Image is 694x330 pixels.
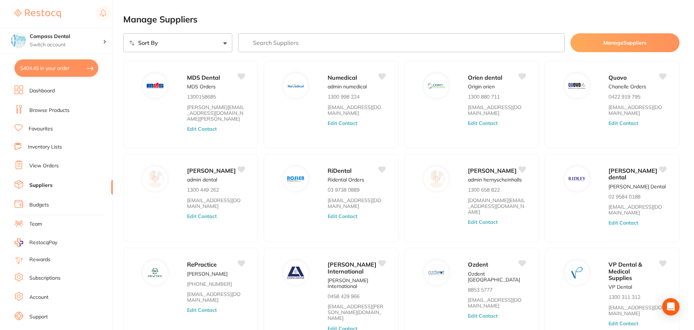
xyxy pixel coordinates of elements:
span: [PERSON_NAME] [468,167,517,174]
h4: Compass Dental [30,33,103,40]
a: View Orders [29,162,59,170]
p: Switch account [30,41,103,49]
p: [PERSON_NAME] Dental [608,184,666,189]
img: Ozdent [428,264,445,281]
a: Browse Products [29,107,70,114]
button: Edit Contact [608,220,638,226]
a: [PERSON_NAME][EMAIL_ADDRESS][DOMAIN_NAME][PERSON_NAME] [187,104,245,122]
p: 1300 311 312 [608,294,640,300]
img: Numedical [287,77,304,95]
p: 0422 919 795 [608,94,640,100]
p: 1300158685 [187,94,216,100]
a: [EMAIL_ADDRESS][DOMAIN_NAME] [328,104,385,116]
a: [EMAIL_ADDRESS][DOMAIN_NAME] [468,104,525,116]
p: 1300 880 711 [468,94,500,100]
button: Edit Contact [468,219,498,225]
span: Quovo [608,74,627,81]
p: [PHONE_NUMBER] [187,281,232,287]
a: [EMAIL_ADDRESS][DOMAIN_NAME] [187,197,245,209]
a: Favourites [29,125,53,133]
p: 03 9738 0889 [328,187,360,193]
a: [EMAIL_ADDRESS][DOMAIN_NAME] [187,291,245,303]
img: RePractice [147,264,164,281]
button: Edit Contact [328,120,357,126]
p: admin numedical [328,84,367,89]
a: [EMAIL_ADDRESS][DOMAIN_NAME] [608,305,666,316]
img: Compass Dental [11,33,26,48]
div: Open Intercom Messenger [662,298,680,316]
img: RestocqPay [14,238,23,247]
a: Restocq Logo [14,5,61,22]
span: RestocqPay [29,239,57,246]
span: VP Dental & Medical Supplies [608,261,642,281]
a: RestocqPay [14,238,57,247]
img: Adam Dental [147,170,164,188]
a: Subscriptions [29,275,61,282]
img: Livingstone International [287,264,304,281]
button: Edit Contact [608,120,638,126]
button: Edit Contact [187,307,217,313]
button: Edit Contact [608,321,638,326]
p: [PERSON_NAME] [187,271,228,277]
a: [EMAIL_ADDRESS][DOMAIN_NAME] [608,204,666,216]
a: Rewards [29,256,50,263]
a: [EMAIL_ADDRESS][DOMAIN_NAME] [608,104,666,116]
a: Inventory Lists [28,143,62,151]
p: 02 9584 0188 [608,194,640,200]
a: Team [29,221,42,228]
p: MDS Orders [187,84,216,89]
a: [DOMAIN_NAME][EMAIL_ADDRESS][DOMAIN_NAME] [468,197,525,215]
h2: Manage Suppliers [123,14,680,25]
img: Orien dental [428,77,445,95]
p: admin hernyscheinhalls [468,177,522,183]
a: Budgets [29,201,49,209]
button: Edit Contact [187,213,217,219]
a: Support [29,313,48,321]
span: RePractice [187,261,217,268]
a: [EMAIL_ADDRESS][PERSON_NAME][DOMAIN_NAME] [328,304,385,321]
p: 1300 998 224 [328,94,360,100]
img: Quovo [568,77,586,95]
p: 8853 5777 [468,287,493,293]
img: Restocq Logo [14,9,61,18]
span: [PERSON_NAME] dental [608,167,657,181]
span: [PERSON_NAME] [187,167,236,174]
p: Chanelle Orders [608,84,646,89]
span: Numedical [328,74,357,81]
button: ManageSuppliers [570,33,680,52]
button: $404.45 in your order [14,59,98,77]
img: RiDental [287,170,304,188]
a: Account [29,294,49,301]
p: 1300 658 822 [468,187,500,193]
span: Orien dental [468,74,502,81]
a: [EMAIL_ADDRESS][DOMAIN_NAME] [328,197,385,209]
img: Henry Schein Halas [428,170,445,188]
a: Dashboard [29,87,55,95]
p: [PERSON_NAME] International [328,277,385,289]
span: RiDental [328,167,352,174]
button: Edit Contact [468,313,498,319]
input: Search Suppliers [238,33,565,52]
span: MDS Dental [187,74,220,81]
p: Ozdent [GEOGRAPHIC_DATA] [468,271,525,283]
img: Ridley dental [568,170,586,188]
span: [PERSON_NAME] International [328,261,377,275]
p: Origin orien [468,84,495,89]
a: [EMAIL_ADDRESS][DOMAIN_NAME] [468,297,525,309]
button: Edit Contact [468,120,498,126]
p: VP Dental [608,284,632,290]
p: 0458 429 966 [328,293,360,299]
button: Edit Contact [328,213,357,219]
span: Ozdent [468,261,488,268]
p: admin dental [187,177,217,183]
button: Edit Contact [187,126,217,132]
p: 1300 449 262 [187,187,219,193]
p: Ridental Orders [328,177,364,183]
img: MDS Dental [147,77,164,95]
img: VP Dental & Medical Supplies [568,264,586,281]
a: Suppliers [29,182,53,189]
